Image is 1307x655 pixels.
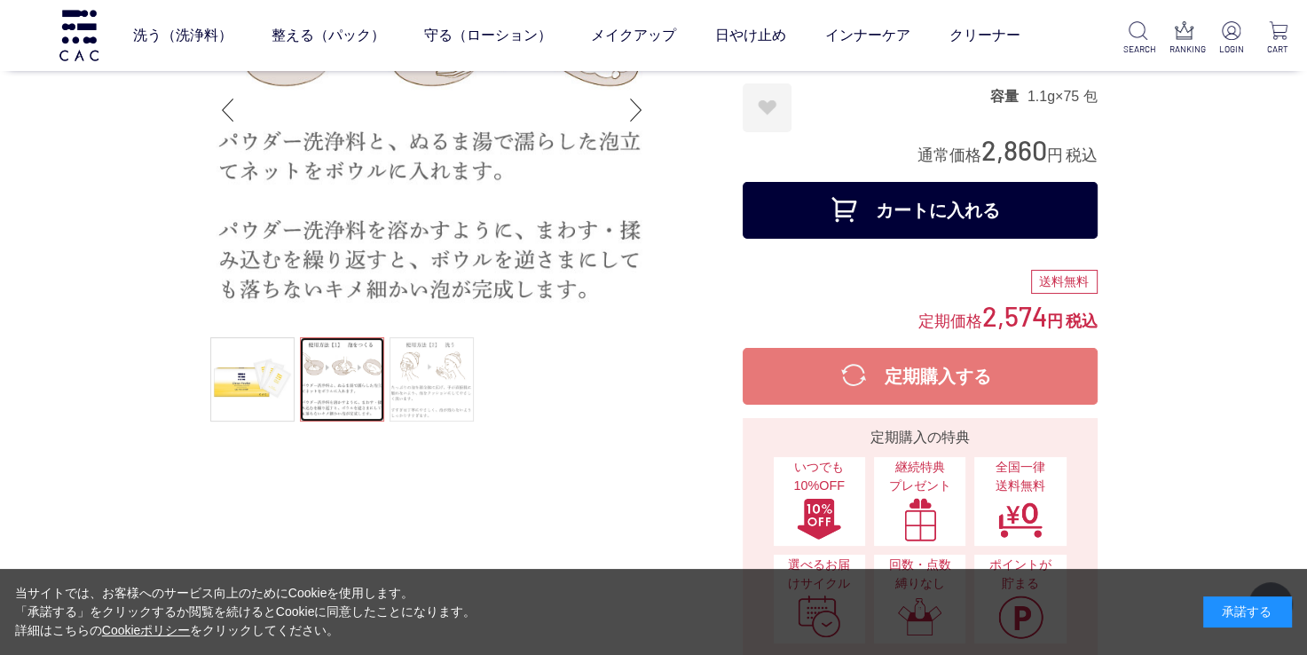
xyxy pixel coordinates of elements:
span: 2,860 [981,133,1047,166]
p: SEARCH [1123,43,1153,56]
p: LOGIN [1216,43,1247,56]
span: 円 [1047,146,1063,164]
a: LOGIN [1216,21,1247,56]
a: お気に入りに登録する [743,83,791,132]
div: 定期購入の特典 [750,427,1090,448]
dd: 1.1g×75 包 [1027,87,1098,106]
img: いつでも10%OFF [796,497,842,541]
span: 定期価格 [918,311,982,330]
p: RANKING [1169,43,1200,56]
span: 通常価格 [917,146,981,164]
a: 守る（ローション） [424,11,552,60]
img: logo [57,10,101,60]
span: 選べるお届けサイクル [783,556,856,594]
span: 2,574 [982,299,1047,332]
a: インナーケア [825,11,910,60]
span: 全国一律 送料無料 [983,458,1057,496]
button: 定期購入する [743,348,1098,405]
span: 円 [1047,312,1063,330]
span: 税込 [1066,146,1098,164]
a: 洗う（洗浄料） [133,11,232,60]
a: CART [1263,21,1293,56]
a: RANKING [1169,21,1200,56]
p: CART [1263,43,1293,56]
div: 当サイトでは、お客様へのサービス向上のためにCookieを使用します。 「承諾する」をクリックするか閲覧を続けるとCookieに同意したことになります。 詳細はこちらの をクリックしてください。 [15,584,476,640]
a: クリーナー [949,11,1020,60]
div: Previous slide [210,75,246,146]
a: メイクアップ [591,11,676,60]
a: SEARCH [1123,21,1153,56]
div: Next slide [618,75,654,146]
span: 回数・点数縛りなし [883,556,957,594]
img: 全国一律送料無料 [997,497,1043,541]
a: Cookieポリシー [102,623,191,637]
span: いつでも10%OFF [783,458,856,496]
button: カートに入れる [743,182,1098,239]
img: 継続特典プレゼント [897,497,943,541]
div: 承諾する [1203,596,1292,627]
a: 日やけ止め [715,11,786,60]
a: 整える（パック） [272,11,385,60]
span: 税込 [1066,312,1098,330]
div: 送料無料 [1031,270,1098,295]
span: ポイントが貯まる [983,556,1057,594]
span: 継続特典 プレゼント [883,458,957,496]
